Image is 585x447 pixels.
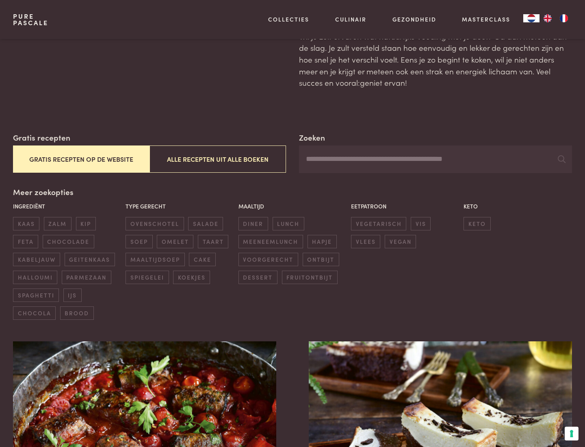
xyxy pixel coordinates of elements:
span: ovenschotel [126,217,184,230]
span: maaltijdsoep [126,253,184,266]
span: parmezaan [62,271,111,284]
span: brood [60,306,94,320]
a: Gezondheid [392,15,436,24]
a: PurePascale [13,13,48,26]
a: Culinair [335,15,366,24]
span: spaghetti [13,289,59,302]
span: vis [411,217,431,230]
button: Alle recepten uit alle boeken [149,145,286,173]
span: lunch [273,217,304,230]
a: EN [539,14,556,22]
p: Maaltijd [238,202,347,210]
span: feta [13,235,38,248]
span: fruitontbijt [282,271,338,284]
span: vegan [385,235,416,248]
span: ijs [63,289,82,302]
p: Type gerecht [126,202,234,210]
span: cake [189,253,216,266]
span: voorgerecht [238,253,298,266]
span: chocolade [43,235,94,248]
span: omelet [157,235,193,248]
a: FR [556,14,572,22]
span: meeneemlunch [238,235,303,248]
aside: Language selected: Nederlands [523,14,572,22]
button: Uw voorkeuren voor toestemming voor trackingtechnologieën [565,427,578,440]
p: Eetpatroon [351,202,459,210]
label: Zoeken [299,132,325,143]
span: diner [238,217,268,230]
span: zalm [44,217,71,230]
span: taart [198,235,228,248]
p: Keto [464,202,572,210]
span: kip [76,217,96,230]
span: geitenkaas [65,253,115,266]
span: kabeljauw [13,253,60,266]
button: Gratis recepten op de website [13,145,149,173]
span: vlees [351,235,380,248]
a: Collecties [268,15,309,24]
p: Ingrediënt [13,202,121,210]
div: Language [523,14,539,22]
span: salade [188,217,223,230]
span: soep [126,235,152,248]
p: Wil je zelf ervaren wat natuurlijke voeding met je doet? Ga dan meteen aan de slag. Je zult verst... [299,30,572,89]
span: chocola [13,306,56,320]
span: ontbijt [303,253,339,266]
span: hapje [308,235,337,248]
a: NL [523,14,539,22]
span: kaas [13,217,39,230]
label: Gratis recepten [13,132,70,143]
ul: Language list [539,14,572,22]
span: dessert [238,271,277,284]
span: halloumi [13,271,57,284]
a: Masterclass [462,15,510,24]
span: vegetarisch [351,217,406,230]
span: keto [464,217,490,230]
span: spiegelei [126,271,169,284]
span: koekjes [173,271,210,284]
